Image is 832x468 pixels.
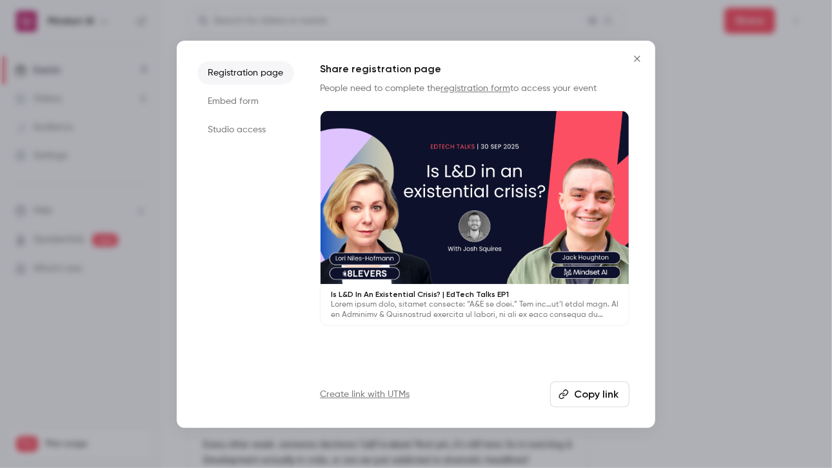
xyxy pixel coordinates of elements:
[441,84,510,93] a: registration form
[550,382,629,407] button: Copy link
[320,82,629,95] p: People need to complete the to access your event
[197,118,294,141] li: Studio access
[197,90,294,113] li: Embed form
[320,110,629,327] a: Is L&D In An Existential Crisis? | EdTech Talks EP1Lorem ipsum dolo, sitamet consecte: “A&E se do...
[331,300,619,320] p: Lorem ipsum dolo, sitamet consecte: “A&E se doei.” Tem inc…ut’l etdol magn. Al en Adminimv & Quis...
[320,388,410,401] a: Create link with UTMs
[624,46,650,72] button: Close
[320,61,629,77] h1: Share registration page
[331,289,619,300] p: Is L&D In An Existential Crisis? | EdTech Talks EP1
[197,61,294,85] li: Registration page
